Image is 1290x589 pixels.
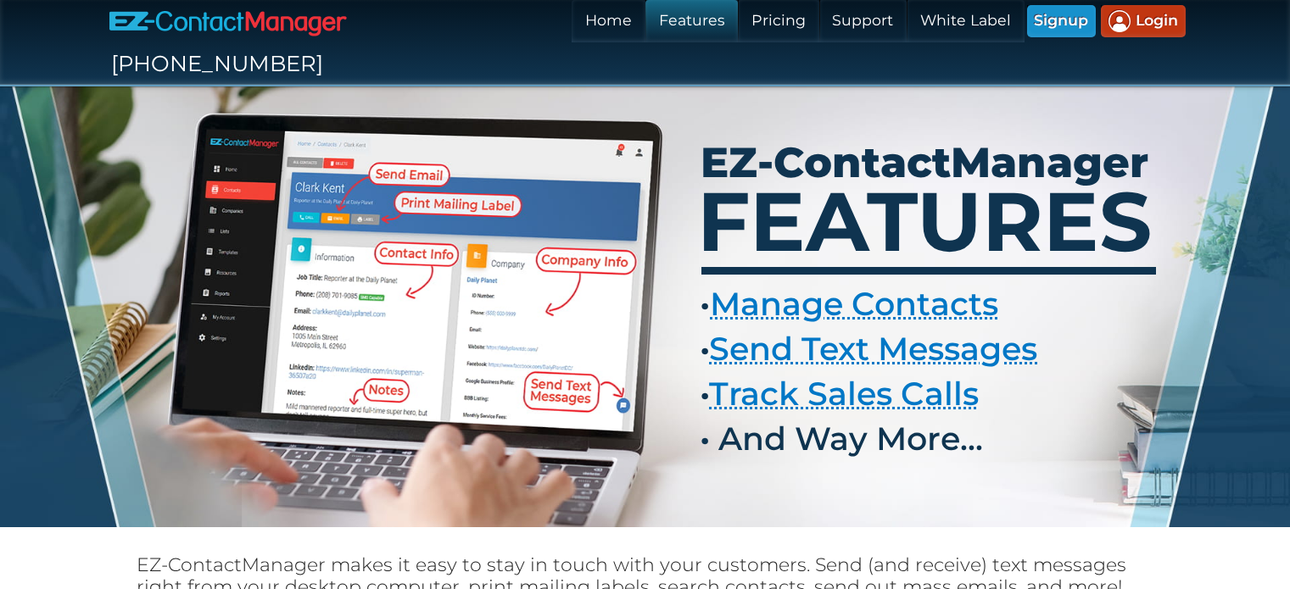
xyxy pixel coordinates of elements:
a: Login [1101,5,1185,37]
li: • And Way More... [700,421,1198,458]
a: Signup [1027,5,1096,37]
a: Manage Contacts [710,286,998,323]
h1: EZ-ContactManager [654,144,1196,263]
a: Track Sales Calls [709,376,979,413]
li: • [700,286,1198,324]
li: • [700,376,1198,414]
li: • [700,331,1198,369]
img: EZ-ContactManager [109,9,347,36]
span: [PHONE_NUMBER] [111,52,323,76]
a: Send Text Messages [709,331,1037,368]
big: Features [654,184,1196,263]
